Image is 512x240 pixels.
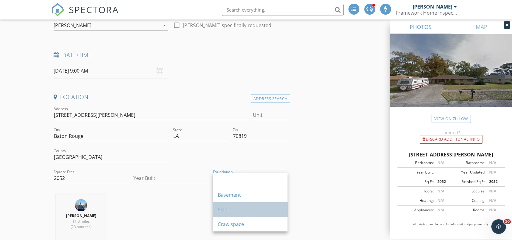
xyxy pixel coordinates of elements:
[218,220,283,228] div: Crawlspace
[390,130,512,135] div: Incorrect?
[504,219,511,224] span: 10
[69,3,119,16] span: SPECTORA
[54,51,288,59] h4: Date/Time
[489,207,496,213] span: N/A
[396,10,457,16] div: Framework Home Inspection, LLC, LHI #10297
[434,179,451,184] div: 2052
[451,179,486,184] div: Finished Sq Ft:
[399,207,434,213] div: Appliances:
[281,174,288,182] i: arrow_drop_down
[489,188,496,194] span: N/A
[54,93,288,101] h4: Location
[397,222,505,227] p: All data is unverified and for informational purposes only.
[218,206,283,213] div: Slab
[489,160,496,165] span: N/A
[390,20,451,34] a: PHOTOS
[66,213,96,218] strong: [PERSON_NAME]
[399,160,434,166] div: Bedrooms:
[399,188,434,194] div: Floors:
[54,63,168,78] input: Select date
[51,8,119,21] a: SPECTORA
[399,179,434,184] div: Sq Ft:
[489,198,496,203] span: N/A
[251,95,290,103] div: Address Search
[413,4,452,10] div: [PERSON_NAME]
[437,188,444,194] span: N/A
[432,115,471,123] a: View on Zillow
[71,224,91,229] span: (23 minutes)
[399,198,434,203] div: Heating:
[420,135,482,144] div: Discard Additional info
[72,219,90,224] span: 11.8 miles
[437,160,444,165] span: N/A
[451,20,512,34] a: MAP
[218,191,283,199] div: Basement
[399,170,434,175] div: Year Built:
[437,207,444,213] span: N/A
[451,188,486,194] div: Lot Size:
[486,179,503,184] div: 2052
[437,198,444,203] span: N/A
[451,198,486,203] div: Cooling:
[222,4,344,16] input: Search everything...
[51,3,65,16] img: The Best Home Inspection Software - Spectora
[489,170,496,175] span: N/A
[75,199,87,211] img: profile_2.jpg
[161,22,168,29] i: arrow_drop_down
[451,160,486,166] div: Bathrooms:
[54,23,91,28] div: [PERSON_NAME]
[491,219,506,234] iframe: Intercom live chat
[390,34,512,122] img: streetview
[451,170,486,175] div: Year Updated:
[397,151,505,158] div: [STREET_ADDRESS][PERSON_NAME]
[183,22,271,28] label: [PERSON_NAME] specifically requested
[451,207,486,213] div: Rooms:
